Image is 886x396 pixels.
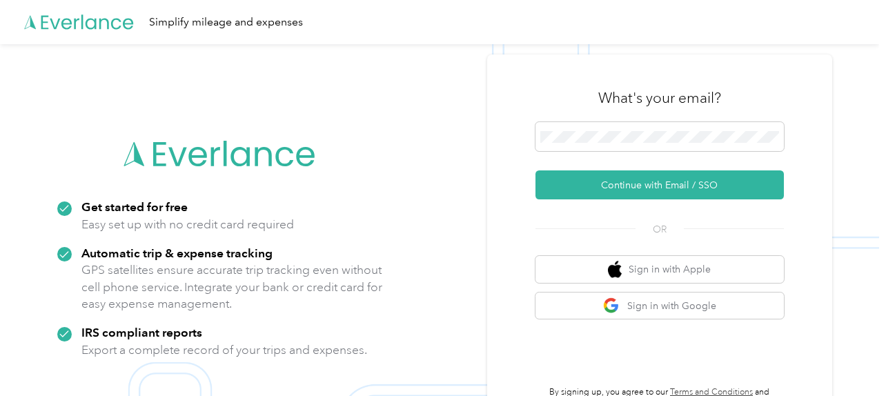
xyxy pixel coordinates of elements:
button: Continue with Email / SSO [535,170,784,199]
img: apple logo [608,261,622,278]
strong: Get started for free [81,199,188,214]
p: Easy set up with no credit card required [81,216,294,233]
h3: What's your email? [598,88,721,108]
button: apple logoSign in with Apple [535,256,784,283]
img: google logo [603,297,620,315]
button: google logoSign in with Google [535,293,784,319]
strong: Automatic trip & expense tracking [81,246,273,260]
div: Simplify mileage and expenses [149,14,303,31]
p: GPS satellites ensure accurate trip tracking even without cell phone service. Integrate your bank... [81,261,383,313]
strong: IRS compliant reports [81,325,202,339]
span: OR [636,222,684,237]
p: Export a complete record of your trips and expenses. [81,341,367,359]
